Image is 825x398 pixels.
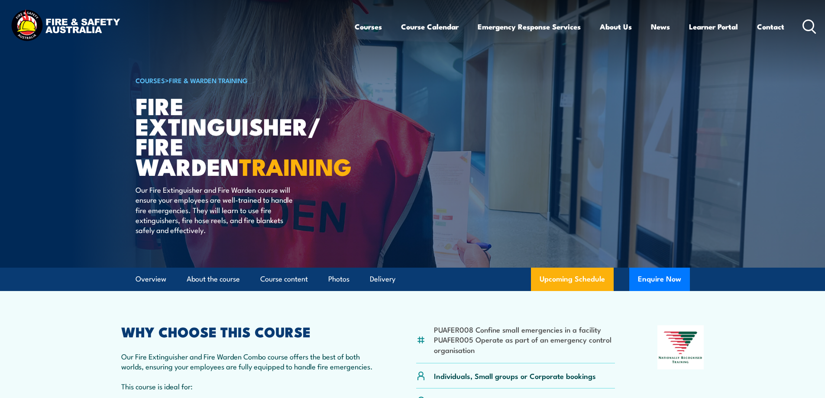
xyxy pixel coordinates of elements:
p: This course is ideal for: [121,381,374,391]
a: Overview [136,268,166,291]
li: PUAFER008 Confine small emergencies in a facility [434,324,615,334]
a: Course Calendar [401,15,459,38]
a: About Us [600,15,632,38]
a: Delivery [370,268,395,291]
p: Individuals, Small groups or Corporate bookings [434,371,596,381]
a: About the course [187,268,240,291]
button: Enquire Now [629,268,690,291]
p: Our Fire Extinguisher and Fire Warden course will ensure your employees are well-trained to handl... [136,184,294,235]
a: Upcoming Schedule [531,268,614,291]
a: Photos [328,268,349,291]
a: Courses [355,15,382,38]
img: Nationally Recognised Training logo. [657,325,704,369]
h1: Fire Extinguisher/ Fire Warden [136,95,349,176]
li: PUAFER005 Operate as part of an emergency control organisation [434,334,615,355]
a: Contact [757,15,784,38]
a: Fire & Warden Training [169,75,248,85]
strong: TRAINING [239,148,352,184]
a: COURSES [136,75,165,85]
p: Our Fire Extinguisher and Fire Warden Combo course offers the best of both worlds, ensuring your ... [121,351,374,372]
a: News [651,15,670,38]
a: Learner Portal [689,15,738,38]
a: Emergency Response Services [478,15,581,38]
h6: > [136,75,349,85]
h2: WHY CHOOSE THIS COURSE [121,325,374,337]
a: Course content [260,268,308,291]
